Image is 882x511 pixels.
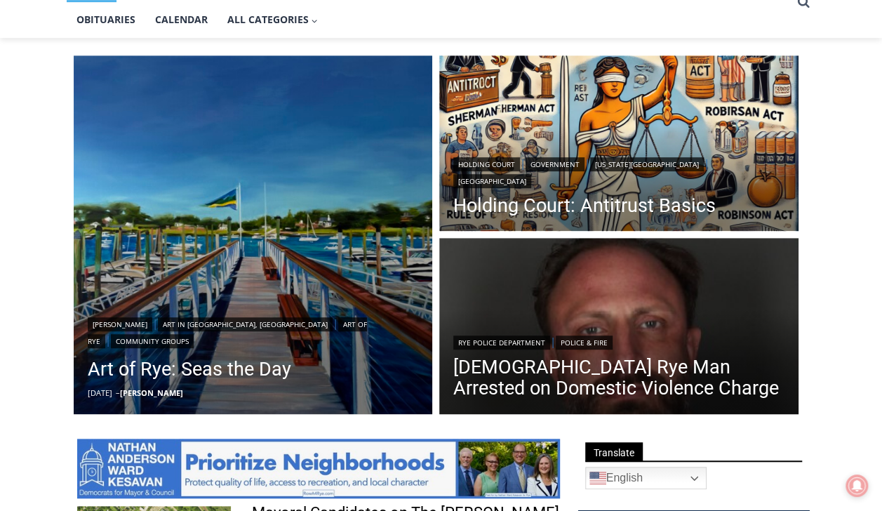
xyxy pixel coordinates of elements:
[453,195,784,216] a: Holding Court: Antitrust Basics
[74,55,433,415] img: [PHOTO: Seas the Day - Shenorock Shore Club Marina, Rye 36” X 48” Oil on canvas, Commissioned & E...
[439,238,799,418] img: (PHOTO: Rye PD arrested Michael P. O’Connell, age 42 of Rye, NY, on a domestic violence charge on...
[585,467,707,489] a: English
[453,357,784,399] a: [DEMOGRAPHIC_DATA] Rye Man Arrested on Domestic Violence Charge
[74,55,433,415] a: Read More Art of Rye: Seas the Day
[439,55,799,235] a: Read More Holding Court: Antitrust Basics
[88,317,152,331] a: [PERSON_NAME]
[526,157,584,171] a: Government
[88,314,419,348] div: | | |
[67,2,145,37] a: Obituaries
[439,238,799,418] a: Read More 42 Year Old Rye Man Arrested on Domestic Violence Charge
[453,157,520,171] a: Holding Court
[120,387,183,398] a: [PERSON_NAME]
[158,317,333,331] a: Art in [GEOGRAPHIC_DATA], [GEOGRAPHIC_DATA]
[88,387,112,398] time: [DATE]
[589,470,606,486] img: en
[453,174,531,188] a: [GEOGRAPHIC_DATA]
[338,136,680,175] a: Intern @ [DOMAIN_NAME]
[439,55,799,235] img: Holding Court Anti Trust Basics Illustration DALLE 2025-10-14
[590,157,704,171] a: [US_STATE][GEOGRAPHIC_DATA]
[453,333,784,350] div: |
[354,1,663,136] div: "[PERSON_NAME] and I covered the [DATE] Parade, which was a really eye opening experience as I ha...
[367,140,650,171] span: Intern @ [DOMAIN_NAME]
[218,2,328,37] button: Child menu of All Categories
[453,154,784,188] div: | | |
[111,334,194,348] a: Community Groups
[556,336,613,350] a: Police & Fire
[116,387,120,398] span: –
[145,2,218,37] a: Calendar
[88,355,419,383] a: Art of Rye: Seas the Day
[585,442,643,461] span: Translate
[453,336,550,350] a: Rye Police Department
